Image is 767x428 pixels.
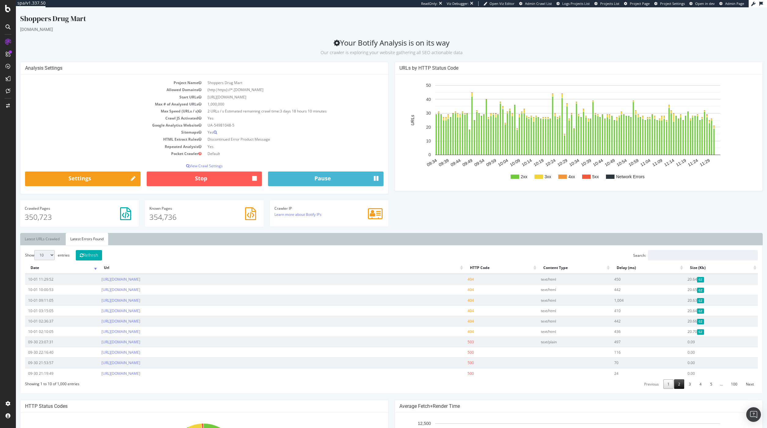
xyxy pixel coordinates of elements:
span: 404 [452,311,458,316]
text: 11:19 [659,150,671,160]
td: [URL][DOMAIN_NAME] [189,86,368,93]
text: URLs [394,108,399,118]
td: 10-01 03:15:05 [9,298,83,308]
td: 20.64 [669,298,742,308]
text: 10:44 [576,150,588,160]
a: [URL][DOMAIN_NAME] [86,290,124,296]
td: 24 [595,361,669,371]
a: Latest URLs Crawled [4,226,48,238]
td: 10-01 02:36:37 [9,308,83,319]
span: Gzipped Content [681,322,688,327]
text: 11:04 [624,150,636,160]
td: text/html [522,277,595,287]
td: Default [189,143,368,150]
td: Google Analytics Website [9,114,189,121]
text: 11:24 [671,150,683,160]
button: Stop [131,164,246,179]
text: 10:49 [588,150,600,160]
span: 404 [452,322,458,327]
text: 09:39 [422,150,434,160]
a: [URL][DOMAIN_NAME] [86,301,124,306]
td: 2 URLs / s Estimated remaining crawl time: [189,100,368,107]
a: 4 [680,372,690,382]
text: 10:19 [517,150,529,160]
span: 500 [452,342,458,348]
td: Pocket Crawler [9,143,189,150]
span: 500 [452,353,458,358]
button: Pause [252,164,368,179]
a: Settings [9,164,125,179]
span: 3 days 18 hours 10 minutes [264,101,311,106]
text: 10:14 [505,150,517,160]
text: 30 [410,103,415,108]
a: [URL][DOMAIN_NAME] [86,332,124,337]
text: 5xx [576,167,583,172]
a: 5 [690,372,700,382]
span: 404 [452,269,458,275]
th: Delay (ms): activate to sort column ascending [595,255,669,267]
text: 2xx [505,167,512,172]
div: Open Intercom Messenger [746,407,761,422]
span: Project Settings [660,1,685,6]
text: 10 [410,131,415,136]
span: Gzipped Content [681,291,688,296]
th: HTTP Code: activate to sort column ascending [449,255,522,267]
span: Logs Projects List [562,1,590,6]
a: Project Page [624,1,650,6]
text: 09:59 [469,150,481,160]
a: Next [726,372,742,382]
p: 354,736 [134,205,243,215]
td: 70 [595,350,669,360]
svg: A chart. [383,72,740,179]
span: Gzipped Content [681,301,688,306]
span: 503 [452,332,458,337]
td: 0.00 [669,340,742,350]
td: 450 [595,267,669,277]
td: 1,000,000 [189,93,368,100]
a: Open Viz Editor [483,1,515,6]
text: 11:09 [636,150,648,160]
text: 10:54 [600,150,612,160]
td: 20.63 [669,288,742,298]
text: 10:39 [564,150,576,160]
a: [URL][DOMAIN_NAME] [86,353,124,358]
small: Our crawler is exploring your website gathering all SEO actionable data [305,42,447,48]
a: Logs Projects List [556,1,590,6]
text: 11:29 [683,150,695,160]
label: Search: [617,243,742,253]
td: 20.65 [669,277,742,287]
text: 50 [410,76,415,81]
td: 09-30 23:07:31 [9,329,83,340]
label: Show entries [9,243,54,253]
td: 436 [595,319,669,329]
h4: URLs by HTTP Status Code [383,58,742,64]
a: Open in dev [689,1,715,6]
th: Content Type: activate to sort column ascending [522,255,595,267]
text: 0 [413,145,415,150]
a: Latest Errors Found [50,226,92,238]
a: [URL][DOMAIN_NAME] [86,311,124,316]
td: text/html [522,298,595,308]
td: 442 [595,277,669,287]
span: … [700,374,710,379]
td: UA-54981048-5 [189,114,368,121]
td: Yes [189,121,368,128]
td: 20.70 [669,319,742,329]
td: Start URLs [9,86,189,93]
td: Max # of Analysed URLs [9,93,189,100]
span: Projects List [600,1,619,6]
text: 12,500 [402,414,415,419]
td: HTML Extract Rules [9,128,189,135]
a: 2 [658,372,668,382]
td: 20.66 [669,308,742,319]
td: text/html [522,319,595,329]
text: 11:14 [648,150,659,160]
td: 10-01 09:11:05 [9,288,83,298]
text: Network Errors [600,167,629,172]
text: 10:29 [541,150,552,160]
text: 10:24 [529,150,541,160]
td: 0.09 [669,329,742,340]
a: [URL][DOMAIN_NAME] [86,363,124,369]
a: Projects List [594,1,619,6]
